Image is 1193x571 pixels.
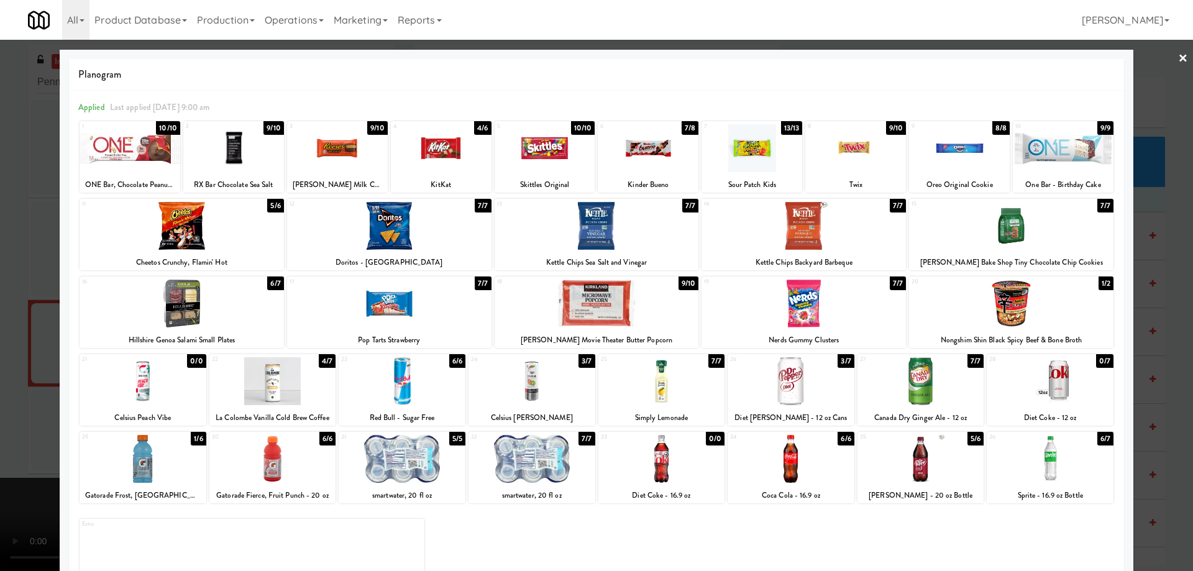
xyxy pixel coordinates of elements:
div: [PERSON_NAME] Milk Chocolate Peanut Butter [289,177,386,193]
div: 8 [808,121,856,132]
div: 23 [341,354,402,365]
div: Diet Coke - 12 oz [989,410,1112,426]
div: 18 [497,276,596,287]
div: 1/2 [1099,276,1113,290]
div: Twix [807,177,904,193]
div: 7 [704,121,752,132]
div: Pop Tarts Strawberry [289,332,490,348]
div: Celsius Peach Vibe [81,410,204,426]
div: 36 [989,432,1050,442]
div: 137/7Kettle Chips Sea Salt and Vinegar [495,199,699,270]
div: 224/7La Colombe Vanilla Cold Brew Coffee [209,354,336,426]
div: 280/7Diet Coke - 12 oz [987,354,1113,426]
div: 11 [82,199,181,209]
div: 1 [82,121,130,132]
div: ONE Bar, Chocolate Peanut Butter Cup [80,177,180,193]
div: 7/8 [682,121,698,135]
div: 189/10[PERSON_NAME] Movie Theater Butter Popcorn [495,276,699,348]
div: 291/6Gatorade Frost, [GEOGRAPHIC_DATA] [80,432,206,503]
span: Last applied [DATE] 9:00 am [110,101,210,113]
div: 35 [860,432,921,442]
div: One Bar - Birthday Cake [1015,177,1112,193]
div: Diet [PERSON_NAME] - 12 oz Cans [729,410,852,426]
div: 19 [704,276,803,287]
div: 31 [341,432,402,442]
div: Celsius [PERSON_NAME] [470,410,593,426]
div: 9/10 [263,121,283,135]
div: 2 [186,121,234,132]
div: 315/5smartwater, 20 fl oz [339,432,465,503]
div: Gatorade Fierce, Fruit Punch - 20 oz [209,488,336,503]
div: 6/7 [267,276,283,290]
div: 6/6 [449,354,465,368]
div: [PERSON_NAME] - 20 oz Bottle [859,488,982,503]
div: 147/7Kettle Chips Backyard Barbeque [702,199,906,270]
div: 34 [730,432,791,442]
div: Skittles Original [496,177,593,193]
div: Sprite - 16.9 oz Bottle [989,488,1112,503]
div: 7/7 [890,276,906,290]
div: Pop Tarts Strawberry [287,332,491,348]
div: 13 [497,199,596,209]
div: 510/10Skittles Original [495,121,595,193]
div: Oreo Original Cookie [909,177,1010,193]
div: 6 [600,121,648,132]
div: 6/6 [838,432,854,445]
div: 366/7Sprite - 16.9 oz Bottle [987,432,1113,503]
div: 32 [471,432,532,442]
div: 29/10RX Bar Chocolate Sea Salt [183,121,284,193]
div: 4 [393,121,441,132]
div: Hillshire Genoa Salami Small Plates [80,332,284,348]
div: Celsius Peach Vibe [80,410,206,426]
div: Nerds Gummy Clusters [703,332,904,348]
div: Skittles Original [495,177,595,193]
div: Diet Coke - 16.9 oz [600,488,723,503]
div: 67/8Kinder Bueno [598,121,698,193]
div: Coca Cola - 16.9 oz [728,488,854,503]
div: Kinder Bueno [600,177,697,193]
div: 9 [912,121,959,132]
div: smartwater, 20 fl oz [339,488,465,503]
div: smartwater, 20 fl oz [469,488,595,503]
div: 6/6 [319,432,336,445]
div: 346/6Coca Cola - 16.9 oz [728,432,854,503]
div: 201/2Nongshim Shin Black Spicy Beef & Bone Broth [909,276,1113,348]
div: Diet Coke - 16.9 oz [598,488,725,503]
div: Diet [PERSON_NAME] - 12 oz Cans [728,410,854,426]
div: Oreo Original Cookie [911,177,1008,193]
div: Doritos - [GEOGRAPHIC_DATA] [289,255,490,270]
div: 25 [601,354,662,365]
div: Kinder Bueno [598,177,698,193]
div: 5/6 [267,199,283,212]
div: 20 [912,276,1011,287]
div: 10/10 [571,121,595,135]
div: 17 [290,276,389,287]
div: 9/10 [886,121,906,135]
div: 1/6 [191,432,206,445]
div: KitKat [393,177,490,193]
div: [PERSON_NAME] - 20 oz Bottle [857,488,984,503]
div: La Colombe Vanilla Cold Brew Coffee [209,410,336,426]
div: Nerds Gummy Clusters [702,332,906,348]
div: 243/7Celsius [PERSON_NAME] [469,354,595,426]
div: 330/0Diet Coke - 16.9 oz [598,432,725,503]
div: 30 [212,432,273,442]
div: 10 [1015,121,1063,132]
div: Twix [805,177,906,193]
div: 263/7Diet [PERSON_NAME] - 12 oz Cans [728,354,854,426]
div: Nongshim Shin Black Spicy Beef & Bone Broth [909,332,1113,348]
div: [PERSON_NAME] Movie Theater Butter Popcorn [496,332,697,348]
div: smartwater, 20 fl oz [341,488,464,503]
div: 5/6 [967,432,984,445]
div: 9/9 [1097,121,1113,135]
div: Cheetos Crunchy, Flamin' Hot [81,255,282,270]
div: ONE Bar, Chocolate Peanut Butter Cup [81,177,178,193]
span: Planogram [78,65,1115,84]
div: Gatorade Frost, [GEOGRAPHIC_DATA] [81,488,204,503]
div: 177/7Pop Tarts Strawberry [287,276,491,348]
div: Extra [82,519,252,529]
div: 7/7 [578,432,595,445]
div: [PERSON_NAME] Bake Shop Tiny Chocolate Chip Cookies [911,255,1112,270]
div: 257/7Simply Lemonade [598,354,725,426]
div: Celsius [PERSON_NAME] [469,410,595,426]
